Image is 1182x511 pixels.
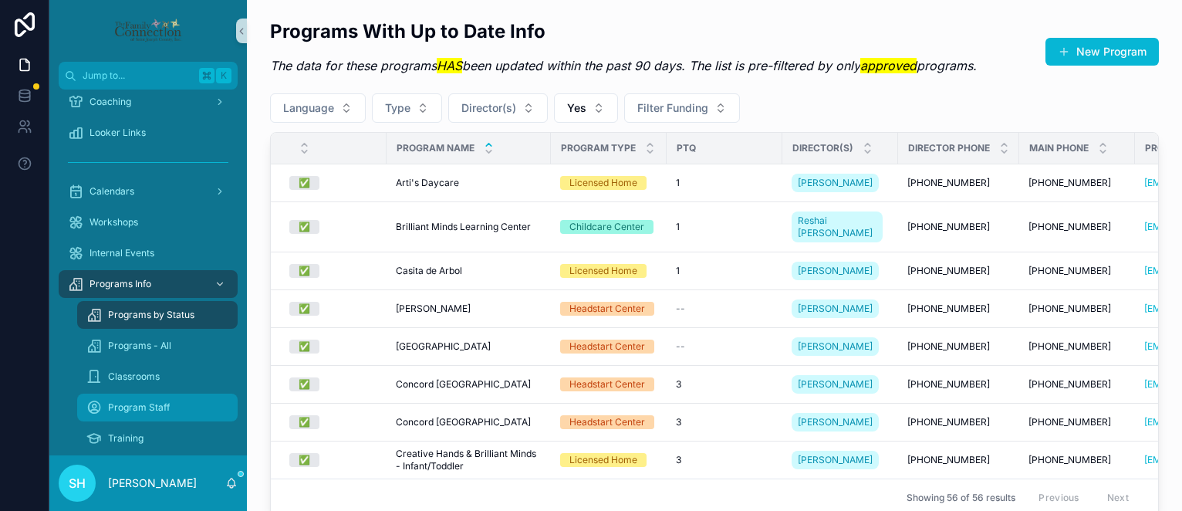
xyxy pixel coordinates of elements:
span: Language [283,100,334,116]
a: Headstart Center [560,415,657,429]
a: Childcare Center [560,220,657,234]
a: [PERSON_NAME] [792,413,879,431]
a: [PERSON_NAME] [792,372,889,397]
a: Concord [GEOGRAPHIC_DATA] [396,378,542,391]
a: Licensed Home [560,176,657,190]
a: [PERSON_NAME] [792,171,889,195]
a: [PHONE_NUMBER] [1028,340,1126,353]
a: Headstart Center [560,377,657,391]
div: ✅ [299,453,310,467]
a: [PHONE_NUMBER] [907,340,1010,353]
a: [PHONE_NUMBER] [907,416,1010,428]
div: Licensed Home [569,453,637,467]
span: 1 [676,221,680,233]
span: Programs - All [108,340,171,352]
a: Calendars [59,178,238,205]
a: [PHONE_NUMBER] [907,378,1010,391]
div: Headstart Center [569,377,645,391]
a: Training [77,425,238,452]
button: Select Button [448,93,548,123]
a: [PHONE_NUMBER] [907,177,1010,189]
button: Select Button [624,93,740,123]
span: [PERSON_NAME] [798,416,873,428]
a: [PHONE_NUMBER] [1028,454,1126,466]
span: [PERSON_NAME] [798,340,873,353]
div: Licensed Home [569,264,637,278]
a: 1 [676,265,773,277]
div: ✅ [299,176,310,190]
div: ✅ [299,340,310,354]
span: [PERSON_NAME] [798,454,873,466]
span: SH [69,474,86,492]
a: Program Staff [77,394,238,421]
a: [PHONE_NUMBER] [1028,221,1126,233]
a: [GEOGRAPHIC_DATA] [396,340,542,353]
a: [PERSON_NAME] [792,451,879,469]
a: [PHONE_NUMBER] [1028,378,1126,391]
a: ✅ [289,220,377,234]
span: [PERSON_NAME] [798,303,873,315]
a: [PERSON_NAME] [792,334,889,359]
a: [PHONE_NUMBER] [1028,177,1126,189]
div: Licensed Home [569,176,637,190]
a: 3 [676,454,773,466]
mark: HAS [437,58,462,73]
span: Jump to... [83,69,193,82]
span: [PHONE_NUMBER] [1028,378,1111,391]
span: -- [676,303,685,315]
span: Internal Events [89,247,154,259]
span: 3 [676,416,681,428]
span: [PHONE_NUMBER] [1028,340,1111,353]
a: [PERSON_NAME] [792,410,889,435]
span: Programs Info [89,278,151,290]
a: [PERSON_NAME] [792,262,879,280]
span: Director Phone [908,142,990,154]
span: 1 [676,265,680,277]
div: Headstart Center [569,415,645,429]
a: 1 [676,177,773,189]
img: App logo [113,19,182,43]
div: ✅ [299,220,310,234]
span: 3 [676,378,681,391]
div: Headstart Center [569,340,645,354]
a: Creative Hands & Brilliant Minds - Infant/Toddler [396,448,542,472]
span: [PHONE_NUMBER] [907,177,990,189]
h2: Programs With Up to Date Info [270,19,977,44]
span: [GEOGRAPHIC_DATA] [396,340,491,353]
div: ✅ [299,377,310,391]
a: Concord [GEOGRAPHIC_DATA] [396,416,542,428]
a: ✅ [289,302,377,316]
span: [PHONE_NUMBER] [907,454,990,466]
button: Jump to...K [59,62,238,90]
a: [PERSON_NAME] [396,303,542,315]
span: [PHONE_NUMBER] [907,340,990,353]
span: [PHONE_NUMBER] [1028,177,1111,189]
a: Headstart Center [560,340,657,354]
span: Filter Funding [637,100,708,116]
span: Brilliant Minds Learning Center [396,221,531,233]
span: [PERSON_NAME] [798,265,873,277]
a: Programs Info [59,270,238,298]
a: [PHONE_NUMBER] [907,303,1010,315]
span: -- [676,340,685,353]
span: Arti's Daycare [396,177,459,189]
a: Brilliant Minds Learning Center [396,221,542,233]
a: Licensed Home [560,264,657,278]
a: ✅ [289,415,377,429]
span: Casita de Arbol [396,265,462,277]
a: 3 [676,416,773,428]
div: scrollable content [49,90,247,455]
a: Workshops [59,208,238,236]
span: 3 [676,454,681,466]
a: [PERSON_NAME] [792,299,879,318]
span: Yes [567,100,586,116]
a: -- [676,340,773,353]
span: Looker Links [89,127,146,139]
span: [PHONE_NUMBER] [1028,221,1111,233]
a: -- [676,303,773,315]
a: ✅ [289,340,377,354]
div: ✅ [299,264,310,278]
a: [PHONE_NUMBER] [1028,265,1126,277]
span: [PHONE_NUMBER] [907,416,990,428]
